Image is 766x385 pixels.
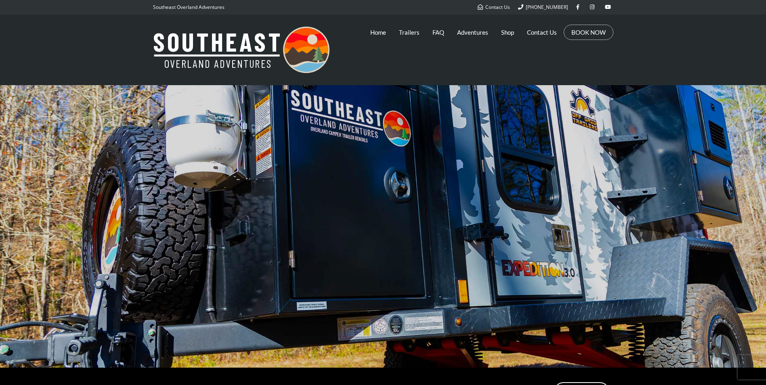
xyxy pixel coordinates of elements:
a: Contact Us [478,4,510,10]
a: Shop [501,22,514,42]
a: [PHONE_NUMBER] [518,4,568,10]
a: Adventures [457,22,488,42]
img: Southeast Overland Adventures [153,27,329,73]
a: BOOK NOW [571,28,606,36]
p: Southeast Overland Adventures [153,2,225,13]
a: Contact Us [527,22,557,42]
a: Home [370,22,386,42]
span: Contact Us [485,4,510,10]
span: [PHONE_NUMBER] [526,4,568,10]
a: FAQ [432,22,444,42]
a: Trailers [399,22,420,42]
